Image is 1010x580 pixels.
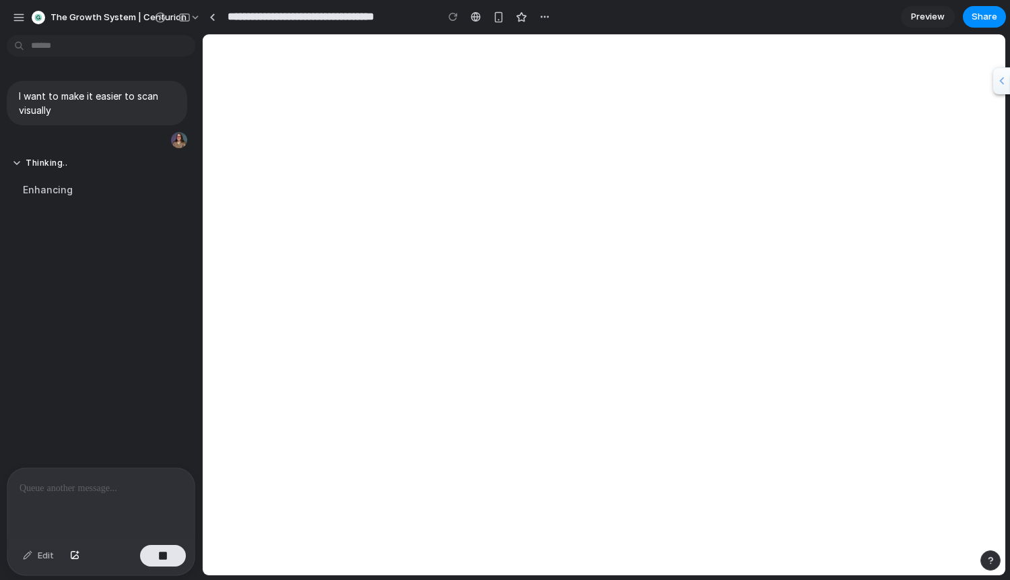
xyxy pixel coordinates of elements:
span: Share [972,10,997,24]
div: Enhancing [12,174,156,205]
p: I want to make it easier to scan visually [19,89,175,117]
a: Preview [901,6,955,28]
span: The Growth System | Centurion [50,11,187,24]
span: Preview [911,10,945,24]
button: Share [963,6,1006,28]
button: The Growth System | Centurion [26,7,207,28]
